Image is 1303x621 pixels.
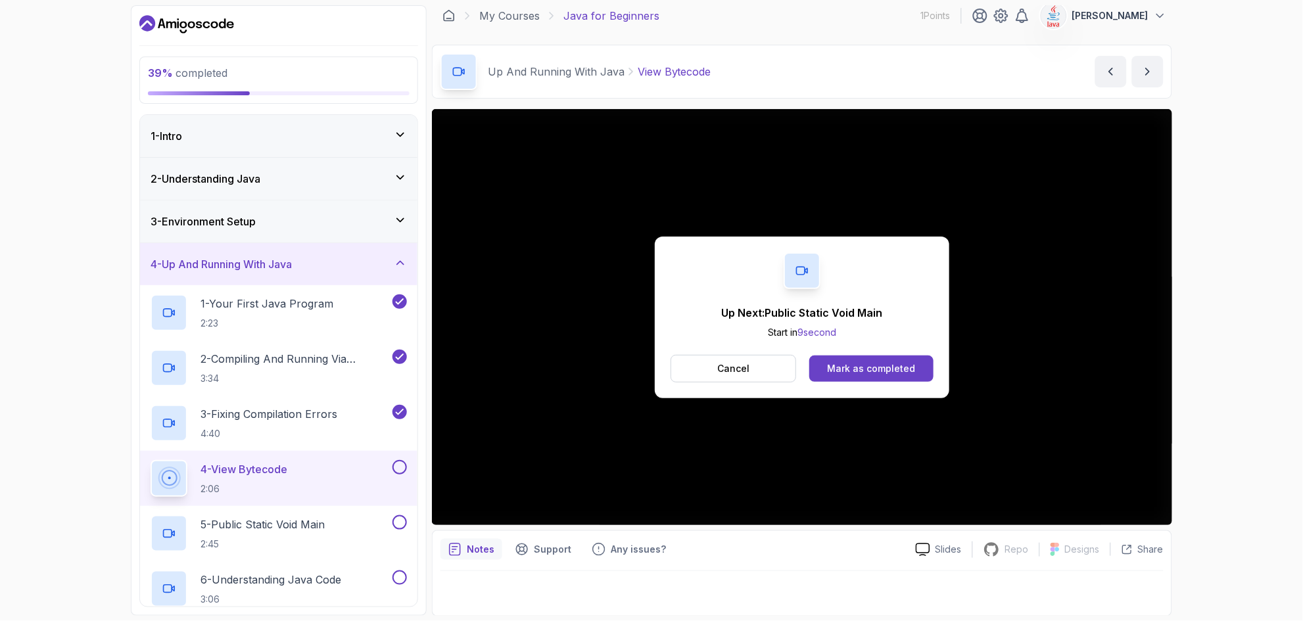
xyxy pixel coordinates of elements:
[1041,3,1167,29] button: user profile image[PERSON_NAME]
[1132,56,1164,87] button: next content
[201,517,325,532] p: 5 - Public Static Void Main
[797,327,836,338] span: 9 second
[722,326,883,339] p: Start in
[151,128,182,144] h3: 1 - Intro
[432,109,1172,525] iframe: 5 - View ByteCode
[201,461,287,477] p: 4 - View Bytecode
[151,460,407,497] button: 4-View Bytecode2:06
[479,8,540,24] a: My Courses
[584,539,674,560] button: Feedback button
[201,317,333,330] p: 2:23
[201,538,325,551] p: 2:45
[148,66,227,80] span: completed
[442,9,456,22] a: Dashboard
[671,355,796,382] button: Cancel
[717,362,749,375] p: Cancel
[151,256,292,272] h3: 4 - Up And Running With Java
[809,356,934,382] button: Mark as completed
[611,543,666,556] p: Any issues?
[1065,543,1100,556] p: Designs
[722,305,883,321] p: Up Next: Public Static Void Main
[827,362,915,375] div: Mark as completed
[508,539,579,560] button: Support button
[140,200,417,242] button: 3-Environment Setup
[1110,543,1164,556] button: Share
[1138,543,1164,556] p: Share
[1041,3,1066,28] img: user profile image
[921,9,951,22] p: 1 Points
[440,539,502,560] button: notes button
[936,543,962,556] p: Slides
[201,372,390,385] p: 3:34
[151,171,260,187] h3: 2 - Understanding Java
[140,243,417,285] button: 4-Up And Running With Java
[1005,543,1029,556] p: Repo
[1095,56,1127,87] button: previous content
[201,482,287,495] p: 2:06
[488,64,625,80] p: Up And Running With Java
[151,405,407,442] button: 3-Fixing Compilation Errors4:40
[467,543,494,556] p: Notes
[201,296,333,311] p: 1 - Your First Java Program
[1072,9,1149,22] p: [PERSON_NAME]
[563,8,659,24] p: Java for Beginners
[905,543,972,557] a: Slides
[151,294,407,331] button: 1-Your First Java Program2:23
[201,572,341,587] p: 6 - Understanding Java Code
[201,351,390,367] p: 2 - Compiling And Running Via Terminal
[151,515,407,552] button: 5-Public Static Void Main2:45
[201,593,341,606] p: 3:06
[151,570,407,607] button: 6-Understanding Java Code3:06
[638,64,711,80] p: View Bytecode
[139,14,234,35] a: Dashboard
[201,427,337,440] p: 4:40
[140,158,417,200] button: 2-Understanding Java
[151,214,256,229] h3: 3 - Environment Setup
[140,115,417,157] button: 1-Intro
[151,350,407,386] button: 2-Compiling And Running Via Terminal3:34
[148,66,173,80] span: 39 %
[534,543,571,556] p: Support
[201,406,337,422] p: 3 - Fixing Compilation Errors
